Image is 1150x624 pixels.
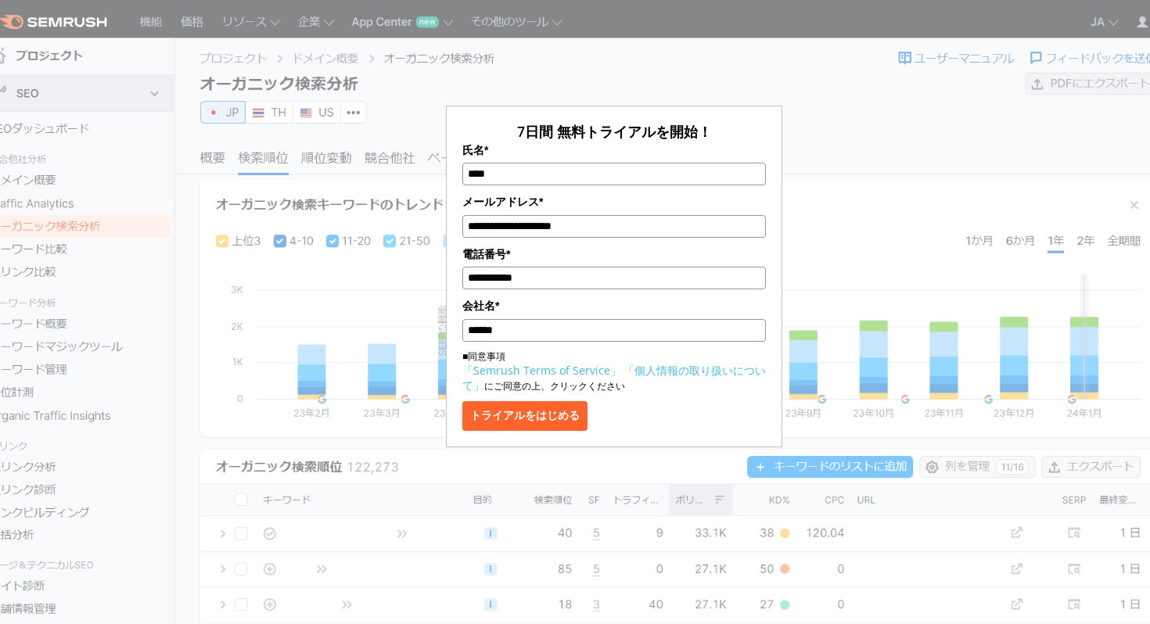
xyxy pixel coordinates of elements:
[462,193,766,210] label: メールアドレス*
[462,246,766,263] label: 電話番号*
[462,363,766,393] a: 「個人情報の取り扱いについて」
[517,122,712,141] span: 7日間 無料トライアルを開始！
[462,363,621,378] a: 「Semrush Terms of Service」
[462,401,588,431] button: トライアルをはじめる
[462,350,766,393] p: ■同意事項 にご同意の上、クリックください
